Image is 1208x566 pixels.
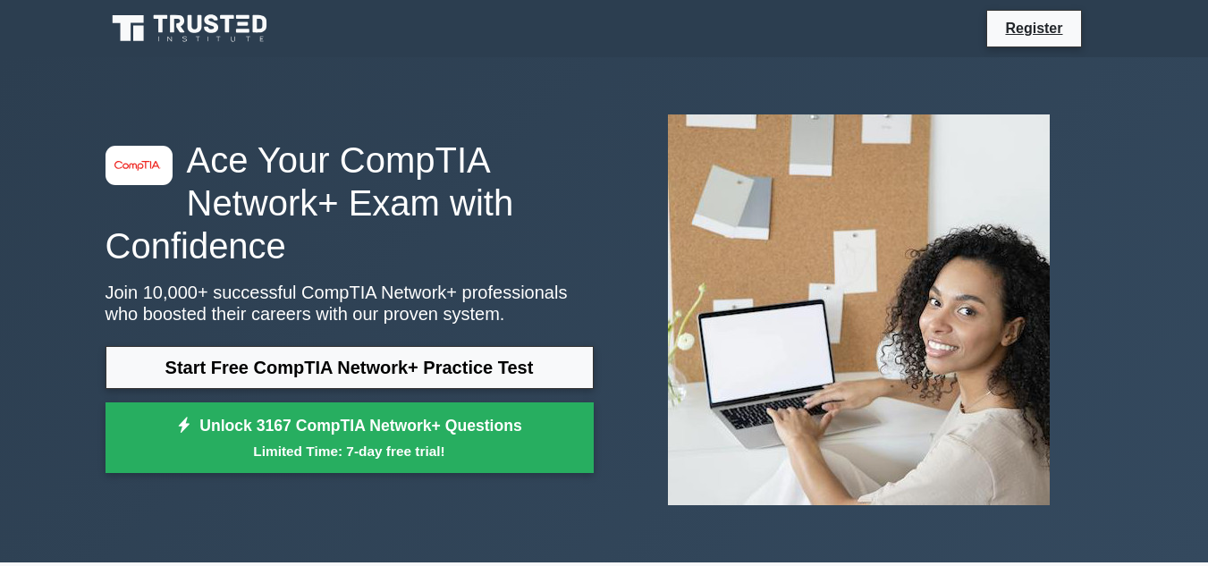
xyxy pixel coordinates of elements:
h1: Ace Your CompTIA Network+ Exam with Confidence [106,139,594,267]
a: Start Free CompTIA Network+ Practice Test [106,346,594,389]
a: Register [994,17,1073,39]
small: Limited Time: 7-day free trial! [128,441,571,461]
p: Join 10,000+ successful CompTIA Network+ professionals who boosted their careers with our proven ... [106,282,594,325]
a: Unlock 3167 CompTIA Network+ QuestionsLimited Time: 7-day free trial! [106,402,594,474]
